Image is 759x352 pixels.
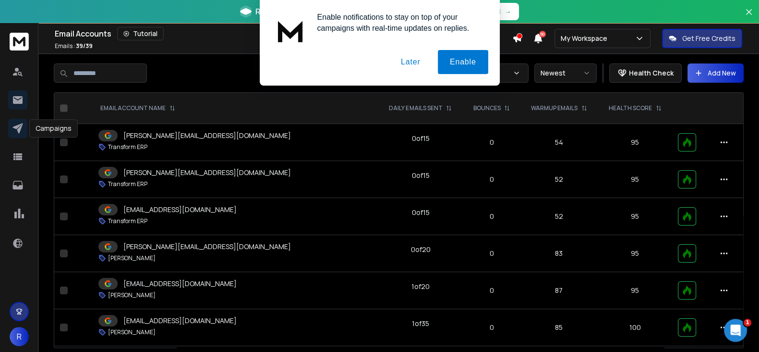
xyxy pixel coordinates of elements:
[123,205,237,214] p: [EMAIL_ADDRESS][DOMAIN_NAME]
[108,143,147,151] p: Transform ERP
[411,282,430,291] div: 1 of 20
[609,104,652,112] p: HEALTH SCORE
[389,50,432,74] button: Later
[598,124,672,161] td: 95
[469,249,515,258] p: 0
[29,119,78,138] div: Campaigns
[598,272,672,309] td: 95
[520,272,598,309] td: 87
[469,212,515,221] p: 0
[10,327,29,346] button: R
[520,235,598,272] td: 83
[598,161,672,198] td: 95
[108,291,156,299] p: [PERSON_NAME]
[411,208,429,217] div: 0 of 15
[598,235,672,272] td: 95
[100,104,175,112] div: EMAIL ACCOUNT NAME
[108,254,156,262] p: [PERSON_NAME]
[531,104,578,112] p: WARMUP EMAILS
[438,50,488,74] button: Enable
[123,168,291,177] p: [PERSON_NAME][EMAIL_ADDRESS][DOMAIN_NAME]
[123,242,291,251] p: [PERSON_NAME][EMAIL_ADDRESS][DOMAIN_NAME]
[598,198,672,235] td: 95
[598,309,672,346] td: 100
[520,161,598,198] td: 52
[724,319,747,342] iframe: Intercom live chat
[412,319,429,328] div: 1 of 35
[469,138,515,147] p: 0
[310,12,488,34] div: Enable notifications to stay on top of your campaigns with real-time updates on replies.
[411,171,429,180] div: 0 of 15
[271,12,310,50] img: notification icon
[108,217,147,225] p: Transform ERP
[469,323,515,332] p: 0
[108,180,147,188] p: Transform ERP
[410,245,430,254] div: 0 of 20
[520,198,598,235] td: 52
[389,104,442,112] p: DAILY EMAILS SENT
[411,134,429,143] div: 0 of 15
[520,309,598,346] td: 85
[123,131,291,140] p: [PERSON_NAME][EMAIL_ADDRESS][DOMAIN_NAME]
[108,328,156,336] p: [PERSON_NAME]
[123,316,237,326] p: [EMAIL_ADDRESS][DOMAIN_NAME]
[469,175,515,184] p: 0
[123,279,237,289] p: [EMAIL_ADDRESS][DOMAIN_NAME]
[469,286,515,295] p: 0
[744,319,751,327] span: 1
[520,124,598,161] td: 54
[473,104,500,112] p: BOUNCES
